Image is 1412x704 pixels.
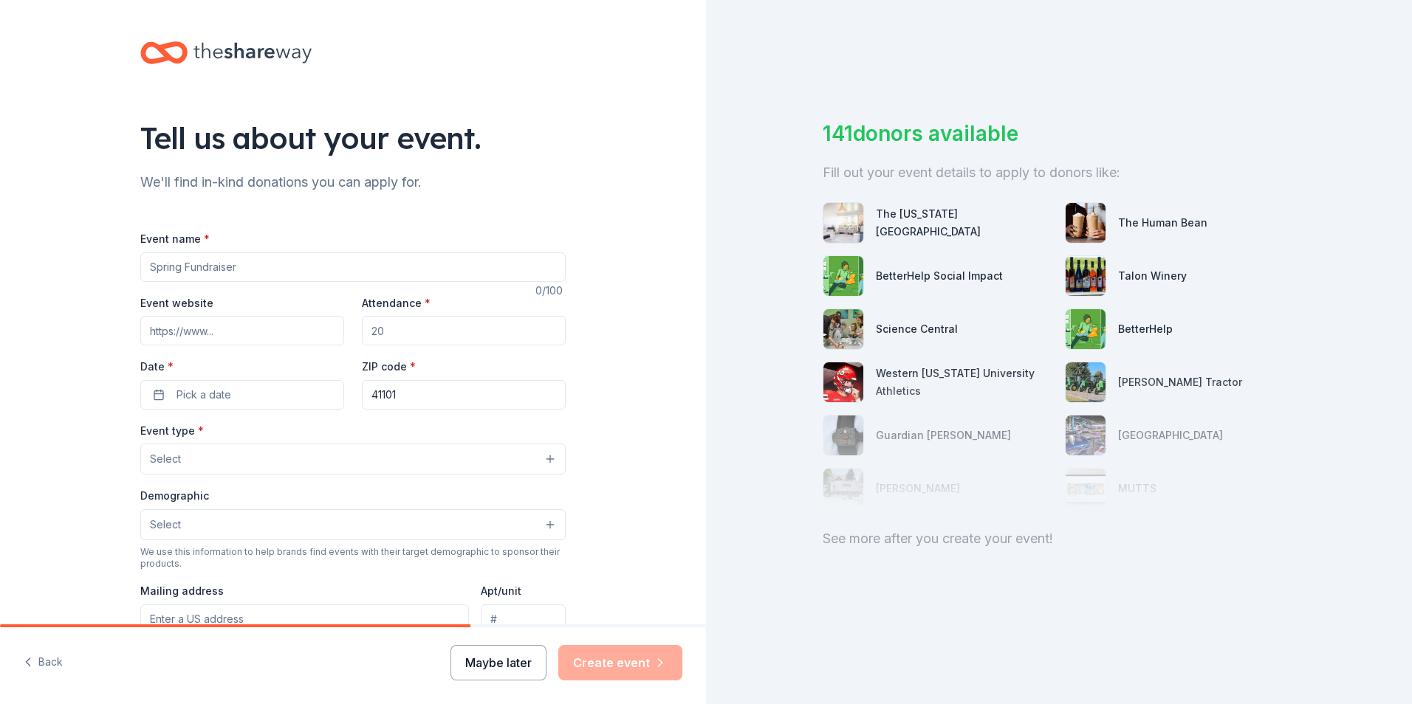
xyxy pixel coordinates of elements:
label: ZIP code [362,359,416,374]
input: https://www... [140,316,344,345]
input: 12345 (U.S. only) [362,380,566,410]
label: Event website [140,296,213,311]
span: Select [150,516,181,534]
div: The Human Bean [1118,214,1207,232]
img: photo for Talon Winery [1066,256,1106,296]
input: # [481,604,566,634]
div: 141 donors available [823,118,1295,149]
div: The [US_STATE][GEOGRAPHIC_DATA] [876,205,1053,241]
img: photo for Science Central [823,309,863,349]
label: Mailing address [140,584,224,598]
div: Fill out your event details to apply to donors like: [823,161,1295,184]
img: photo for The Human Bean [1066,203,1106,243]
div: BetterHelp Social Impact [876,267,1003,285]
label: Demographic [140,489,209,503]
label: Apt/unit [481,584,521,598]
div: 0 /100 [535,282,566,300]
span: Pick a date [176,386,231,404]
button: Select [140,509,566,540]
img: photo for BetterHelp [1066,309,1106,349]
button: Back [24,647,63,678]
div: We use this information to help brands find events with their target demographic to sponsor their... [140,546,566,570]
input: 20 [362,316,566,345]
div: We'll find in-kind donations you can apply for. [140,170,566,194]
img: photo for BetterHelp Social Impact [823,256,863,296]
div: Talon Winery [1118,267,1187,285]
label: Attendance [362,296,431,311]
button: Maybe later [450,645,546,680]
img: photo for The Kentucky Castle [823,203,863,243]
button: Select [140,444,566,474]
label: Date [140,359,344,374]
button: Pick a date [140,380,344,410]
input: Spring Fundraiser [140,252,566,282]
div: See more after you create your event! [823,527,1295,551]
div: Science Central [876,320,958,338]
label: Event name [140,232,210,246]
input: Enter a US address [140,604,469,634]
label: Event type [140,424,204,438]
span: Select [150,450,181,468]
div: BetterHelp [1118,320,1173,338]
div: Tell us about your event. [140,117,566,159]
